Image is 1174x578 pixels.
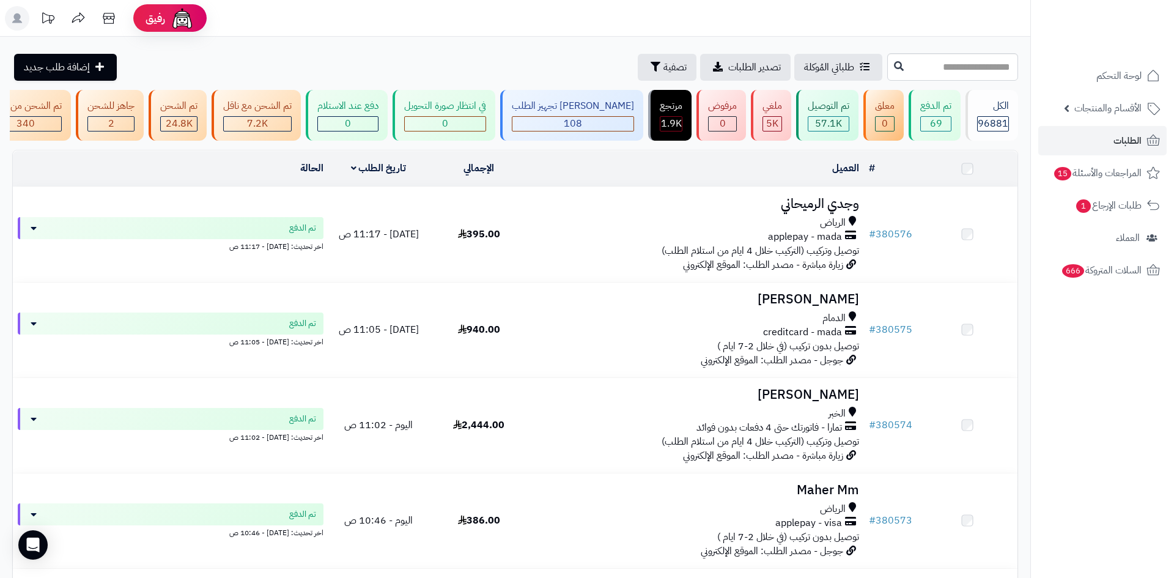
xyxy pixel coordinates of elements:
span: creditcard - mada [763,325,842,339]
div: تم الشحن [160,99,198,113]
h3: وجدي الرميحاني [534,197,859,211]
span: جوجل - مصدر الطلب: الموقع الإلكتروني [701,353,843,368]
span: اليوم - 11:02 ص [344,418,413,432]
span: تم الدفع [289,222,316,234]
a: #380575 [869,322,912,337]
a: طلباتي المُوكلة [794,54,882,81]
span: جوجل - مصدر الطلب: الموقع الإلكتروني [701,544,843,558]
span: الخبر [829,407,846,421]
div: 2 [88,117,134,131]
h3: [PERSON_NAME] [534,292,859,306]
span: 340 [17,116,35,131]
div: ملغي [762,99,782,113]
div: دفع عند الاستلام [317,99,378,113]
img: logo-2.png [1091,9,1162,35]
div: في انتظار صورة التحويل [404,99,486,113]
a: تم التوصيل 57.1K [794,90,861,141]
div: 69 [921,117,951,131]
span: [DATE] - 11:05 ص [339,322,419,337]
a: الحالة [300,161,323,176]
h3: Maher Mm [534,483,859,497]
span: 0 [882,116,888,131]
div: تم التوصيل [808,99,849,113]
a: دفع عند الاستلام 0 [303,90,390,141]
span: # [869,513,876,528]
span: # [869,322,876,337]
div: 7222 [224,117,291,131]
a: [PERSON_NAME] تجهيز الطلب 108 [498,90,646,141]
span: زيارة مباشرة - مصدر الطلب: الموقع الإلكتروني [683,258,843,272]
h3: [PERSON_NAME] [534,388,859,402]
span: طلبات الإرجاع [1075,197,1142,214]
span: 386.00 [458,513,500,528]
a: طلبات الإرجاع1 [1038,191,1167,220]
a: الطلبات [1038,126,1167,155]
span: الطلبات [1113,132,1142,149]
a: #380573 [869,513,912,528]
div: اخر تحديث: [DATE] - 11:17 ص [18,239,323,252]
div: 24768 [161,117,197,131]
button: تصفية [638,54,696,81]
a: # [869,161,875,176]
a: العملاء [1038,223,1167,253]
span: رفيق [146,11,165,26]
span: 1.9K [661,116,682,131]
img: ai-face.png [170,6,194,31]
span: 1 [1076,199,1091,213]
div: اخر تحديث: [DATE] - 10:46 ص [18,525,323,538]
span: الرياض [820,502,846,516]
span: توصيل وتركيب (التركيب خلال 4 ايام من استلام الطلب) [662,243,859,258]
a: في انتظار صورة التحويل 0 [390,90,498,141]
span: توصيل وتركيب (التركيب خلال 4 ايام من استلام الطلب) [662,434,859,449]
div: 1853 [660,117,682,131]
div: 4999 [763,117,781,131]
a: تم الشحن 24.8K [146,90,209,141]
a: لوحة التحكم [1038,61,1167,91]
div: 108 [512,117,633,131]
span: طلباتي المُوكلة [804,60,854,75]
a: #380574 [869,418,912,432]
span: 24.8K [166,116,193,131]
a: إضافة طلب جديد [14,54,117,81]
span: تم الدفع [289,508,316,521]
a: السلات المتروكة666 [1038,256,1167,285]
span: 108 [564,116,582,131]
span: العملاء [1116,229,1140,246]
span: زيارة مباشرة - مصدر الطلب: الموقع الإلكتروني [683,448,843,463]
span: إضافة طلب جديد [24,60,90,75]
a: العميل [832,161,859,176]
span: 2,444.00 [453,418,504,432]
span: 15 [1054,166,1072,180]
span: تصفية [663,60,687,75]
div: مرتجع [660,99,682,113]
div: 57096 [808,117,849,131]
a: الإجمالي [463,161,494,176]
span: لوحة التحكم [1096,67,1142,84]
div: جاهز للشحن [87,99,135,113]
span: توصيل بدون تركيب (في خلال 2-7 ايام ) [717,530,859,544]
span: applepay - visa [775,516,842,530]
span: # [869,227,876,242]
span: تم الدفع [289,413,316,425]
a: ملغي 5K [748,90,794,141]
span: تصدير الطلبات [728,60,781,75]
span: 666 [1061,264,1085,278]
a: تم الشحن مع ناقل 7.2K [209,90,303,141]
span: المراجعات والأسئلة [1053,165,1142,182]
a: جاهز للشحن 2 [73,90,146,141]
div: [PERSON_NAME] تجهيز الطلب [512,99,634,113]
span: 2 [108,116,114,131]
span: applepay - mada [768,230,842,244]
span: [DATE] - 11:17 ص [339,227,419,242]
a: تاريخ الطلب [351,161,407,176]
span: # [869,418,876,432]
span: 940.00 [458,322,500,337]
span: 0 [345,116,351,131]
span: الدمام [822,311,846,325]
a: تصدير الطلبات [700,54,791,81]
div: الكل [977,99,1009,113]
div: اخر تحديث: [DATE] - 11:05 ص [18,335,323,347]
div: تم الدفع [920,99,951,113]
span: اليوم - 10:46 ص [344,513,413,528]
span: 7.2K [247,116,268,131]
